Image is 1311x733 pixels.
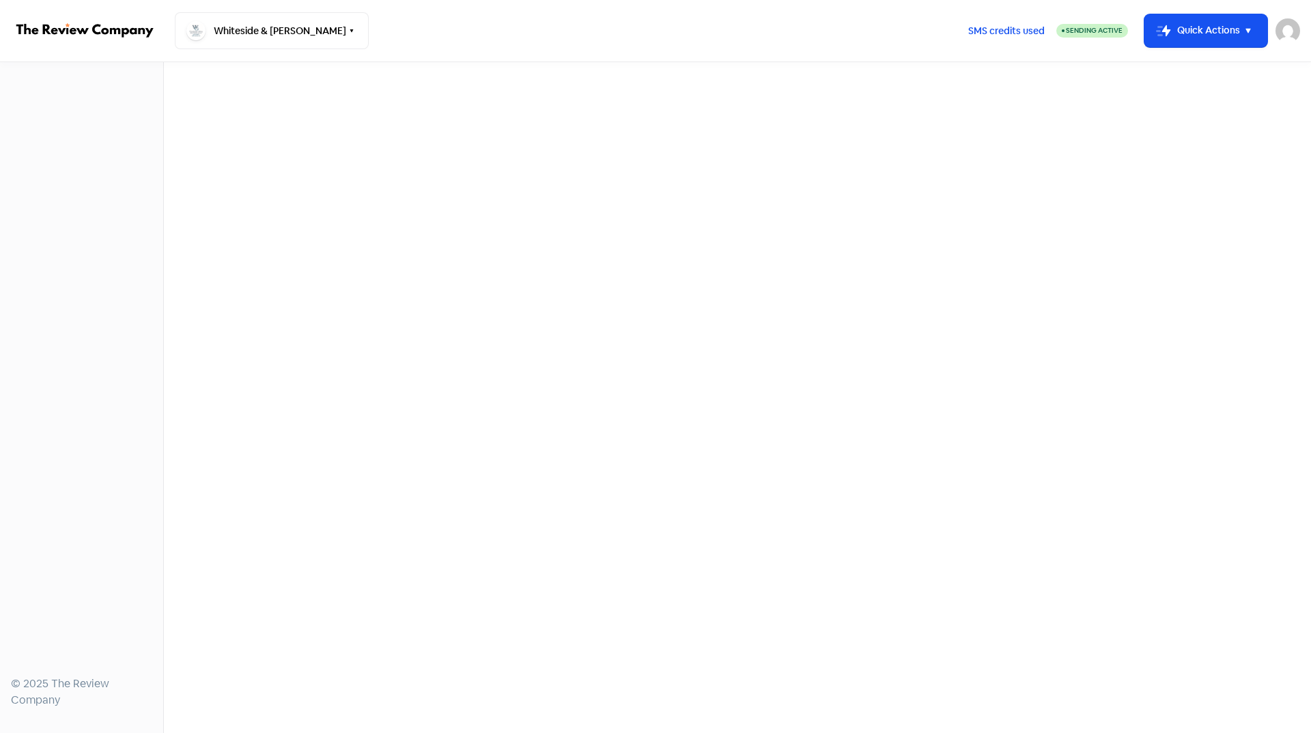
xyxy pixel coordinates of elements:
a: SMS credits used [957,23,1056,37]
a: Sending Active [1056,23,1128,39]
button: Quick Actions [1144,14,1267,47]
div: © 2025 The Review Company [11,676,152,708]
img: User [1275,18,1300,43]
span: SMS credits used [968,24,1045,38]
button: Whiteside & [PERSON_NAME] [175,12,369,49]
span: Sending Active [1066,26,1123,35]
